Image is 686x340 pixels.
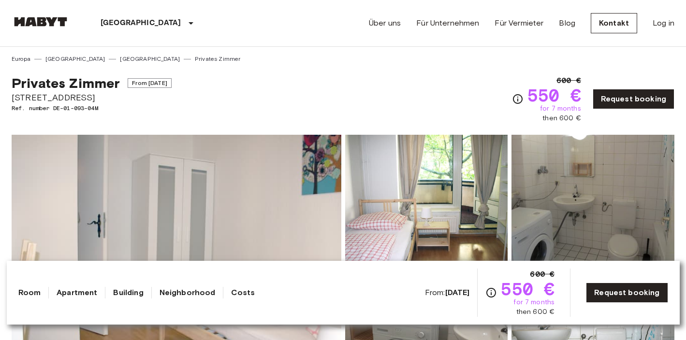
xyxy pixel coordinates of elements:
[160,287,216,298] a: Neighborhood
[12,17,70,27] img: Habyt
[369,17,401,29] a: Über uns
[12,75,120,91] span: Privates Zimmer
[12,104,172,113] span: Ref. number DE-01-093-04M
[101,17,181,29] p: [GEOGRAPHIC_DATA]
[513,297,555,307] span: for 7 months
[416,17,479,29] a: Für Unternehmen
[445,288,470,297] b: [DATE]
[559,17,575,29] a: Blog
[57,287,97,298] a: Apartment
[516,307,555,317] span: then 600 €
[530,269,555,280] span: 600 €
[113,287,143,298] a: Building
[12,91,172,104] span: [STREET_ADDRESS]
[512,93,524,105] svg: Check cost overview for full price breakdown. Please note that discounts apply to new joiners onl...
[120,55,180,63] a: [GEOGRAPHIC_DATA]
[18,287,41,298] a: Room
[542,113,581,123] span: then 600 €
[511,135,674,261] img: Picture of unit DE-01-093-04M
[556,75,581,86] span: 600 €
[527,86,581,104] span: 550 €
[12,55,30,63] a: Europa
[345,135,508,261] img: Picture of unit DE-01-093-04M
[485,287,497,298] svg: Check cost overview for full price breakdown. Please note that discounts apply to new joiners onl...
[653,17,674,29] a: Log in
[591,13,637,33] a: Kontakt
[540,104,581,113] span: for 7 months
[45,55,105,63] a: [GEOGRAPHIC_DATA]
[425,287,470,298] span: From:
[501,280,555,297] span: 550 €
[586,283,668,303] a: Request booking
[593,89,674,109] a: Request booking
[195,55,240,63] a: Privates Zimmer
[495,17,543,29] a: Für Vermieter
[231,287,255,298] a: Costs
[128,78,172,88] span: From [DATE]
